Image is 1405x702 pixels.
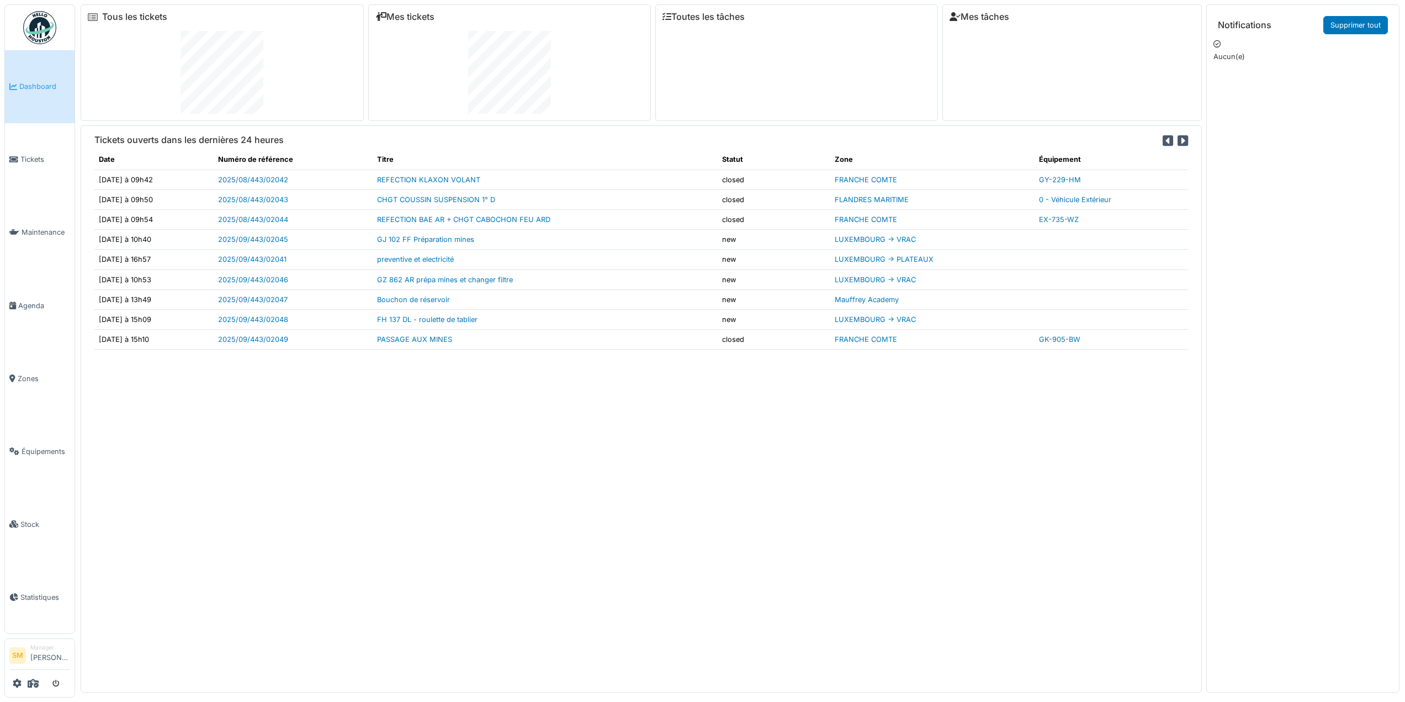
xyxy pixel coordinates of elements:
td: [DATE] à 09h42 [94,170,214,189]
a: Statistiques [5,561,75,634]
a: FH 137 DL - roulette de tablier [377,315,478,324]
a: FRANCHE COMTE [835,335,897,344]
a: GK-905-BW [1039,335,1080,344]
td: closed [718,209,831,229]
h6: Tickets ouverts dans les dernières 24 heures [94,135,284,145]
a: 2025/09/443/02049 [218,335,288,344]
td: [DATE] à 16h57 [94,250,214,270]
td: closed [718,189,831,209]
a: GJ 102 FF Préparation mines [377,235,474,244]
a: LUXEMBOURG -> VRAC [835,276,916,284]
a: PASSAGE AUX MINES [377,335,452,344]
td: [DATE] à 15h10 [94,330,214,350]
td: [DATE] à 09h50 [94,189,214,209]
a: 2025/09/443/02045 [218,235,288,244]
a: Tous les tickets [102,12,167,22]
span: Tickets [20,154,70,165]
a: LUXEMBOURG -> VRAC [835,315,916,324]
a: 2025/09/443/02048 [218,315,288,324]
a: Supprimer tout [1323,16,1388,34]
a: 2025/09/443/02041 [218,255,287,263]
a: Bouchon de réservoir [377,295,450,304]
a: GY-229-HM [1039,176,1081,184]
a: Mauffrey Academy [835,295,899,304]
img: Badge_color-CXgf-gQk.svg [23,11,56,44]
span: Statistiques [20,592,70,603]
a: 2025/08/443/02043 [218,196,288,204]
a: Tickets [5,123,75,196]
li: [PERSON_NAME] [30,643,70,667]
span: Zones [18,373,70,384]
td: new [718,250,831,270]
a: Zones [5,342,75,415]
a: preventive et electricité [377,255,454,263]
th: Numéro de référence [214,150,373,170]
a: Dashboard [5,50,75,123]
td: new [718,270,831,289]
a: Maintenance [5,196,75,269]
a: Agenda [5,269,75,342]
td: [DATE] à 13h49 [94,289,214,309]
td: [DATE] à 10h40 [94,230,214,250]
td: [DATE] à 15h09 [94,309,214,329]
a: REFECTION BAE AR + CHGT CABOCHON FEU ARD [377,215,550,224]
span: Maintenance [22,227,70,237]
a: REFECTION KLAXON VOLANT [377,176,480,184]
a: Équipements [5,415,75,488]
td: closed [718,170,831,189]
th: Zone [830,150,1034,170]
td: [DATE] à 09h54 [94,209,214,229]
td: new [718,289,831,309]
a: 2025/09/443/02047 [218,295,288,304]
a: 2025/08/443/02042 [218,176,288,184]
td: [DATE] à 10h53 [94,270,214,289]
td: closed [718,330,831,350]
th: Statut [718,150,831,170]
div: Manager [30,643,70,652]
a: Toutes les tâches [662,12,745,22]
td: new [718,230,831,250]
a: SM Manager[PERSON_NAME] [9,643,70,670]
h6: Notifications [1218,20,1271,30]
a: LUXEMBOURG -> PLATEAUX [835,255,934,263]
a: LUXEMBOURG -> VRAC [835,235,916,244]
a: 0 - Véhicule Extérieur [1039,196,1111,204]
a: Mes tâches [950,12,1009,22]
span: Agenda [18,300,70,311]
th: Équipement [1035,150,1188,170]
td: new [718,309,831,329]
a: FRANCHE COMTE [835,215,897,224]
a: CHGT COUSSIN SUSPENSION 1° D [377,196,495,204]
a: 2025/09/443/02046 [218,276,288,284]
a: Stock [5,488,75,561]
a: Mes tickets [375,12,434,22]
span: Dashboard [19,81,70,92]
a: GZ 862 AR prépa mines et changer filtre [377,276,513,284]
li: SM [9,647,26,664]
span: Stock [20,519,70,530]
a: EX-735-WZ [1039,215,1079,224]
th: Titre [373,150,718,170]
th: Date [94,150,214,170]
a: FRANCHE COMTE [835,176,897,184]
p: Aucun(e) [1213,51,1392,62]
a: 2025/08/443/02044 [218,215,288,224]
span: Équipements [22,446,70,457]
a: FLANDRES MARITIME [835,196,909,204]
